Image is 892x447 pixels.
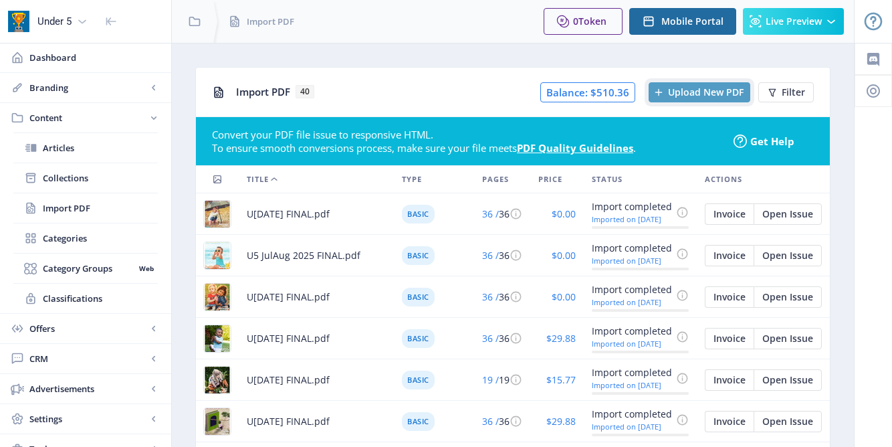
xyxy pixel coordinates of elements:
span: Content [29,111,147,124]
a: Edit page [754,331,822,343]
span: Open Issue [762,250,813,261]
span: Invoice [713,416,746,427]
span: Basic [402,246,435,265]
span: Mobile Portal [661,16,723,27]
span: Basic [402,288,435,306]
span: Open Issue [762,416,813,427]
img: 7d677b12-a6ff-445c-b41c-1c5356c3c62a.jpg [204,242,231,269]
span: Basic [402,371,435,389]
span: Advertisements [29,382,147,395]
a: Categories [13,223,158,253]
span: Open Issue [762,209,813,219]
a: Edit page [754,248,822,260]
span: Dashboard [29,51,160,64]
a: Edit page [754,289,822,302]
span: Invoice [713,250,746,261]
a: Edit page [754,206,822,219]
span: Collections [43,171,158,185]
span: Classifications [43,292,158,305]
span: Import PDF [236,85,290,98]
button: Open Issue [754,369,822,391]
div: Convert your PDF file issue to responsive HTML. [212,128,723,141]
span: Invoice [713,375,746,385]
span: 19 / [482,373,499,386]
img: ab94922e-8856-4538-b8c7-eb719c8a94e4.jpg [204,284,231,310]
span: U[DATE] FINAL.pdf [247,206,330,222]
span: Categories [43,232,158,245]
div: 36 [482,248,522,264]
button: Upload New PDF [649,82,750,102]
img: 6c35fc4c-d4b7-46aa-93cf-11c498575cf5.jpg [204,201,231,228]
span: Pages [482,171,509,187]
div: Import completed [592,323,672,339]
a: Edit page [705,414,754,426]
button: 0Token [544,8,623,35]
span: Offers [29,322,147,335]
span: U[DATE] FINAL.pdf [247,414,330,430]
a: Edit page [705,206,754,219]
div: Imported on [DATE] [592,215,672,223]
span: Upload New PDF [668,87,744,98]
span: Price [538,171,562,187]
span: 40 [296,85,314,98]
button: Filter [758,82,814,102]
span: Invoice [713,209,746,219]
span: $0.00 [552,207,576,220]
a: Collections [13,163,158,193]
span: Open Issue [762,333,813,344]
span: Open Issue [762,375,813,385]
div: Imported on [DATE] [592,381,672,389]
div: Imported on [DATE] [592,422,672,431]
span: U[DATE] FINAL.pdf [247,289,330,305]
span: Import PDF [43,201,158,215]
span: 36 / [482,332,499,345]
span: 36 / [482,290,499,303]
span: Status [592,171,623,187]
button: Invoice [705,203,754,225]
a: Edit page [705,372,754,385]
button: Open Issue [754,245,822,266]
span: $0.00 [552,249,576,262]
img: e655ffeb-f9fb-4de5-9b75-1a475c61f544.jpg [204,408,231,435]
div: Import completed [592,240,672,256]
span: Settings [29,412,147,426]
a: Edit page [705,248,754,260]
span: Type [402,171,422,187]
a: Get Help [734,135,814,148]
span: Live Preview [766,16,822,27]
div: 36 [482,289,522,305]
span: Invoice [713,292,746,302]
button: Live Preview [743,8,844,35]
a: Edit page [705,331,754,343]
span: Filter [782,87,805,98]
span: Actions [705,171,742,187]
button: Mobile Portal [629,8,736,35]
div: 19 [482,372,522,388]
span: $29.88 [546,415,576,428]
span: Basic [402,205,435,223]
span: Token [578,15,606,27]
span: 36 / [482,207,499,220]
div: 36 [482,331,522,347]
span: Invoice [713,333,746,344]
a: Edit page [754,372,822,385]
a: Articles [13,133,158,163]
a: PDF Quality Guidelines [517,141,633,155]
span: Basic [402,412,435,431]
span: $15.77 [546,373,576,386]
nb-badge: Web [134,262,158,275]
span: 36 / [482,249,499,262]
button: Open Issue [754,411,822,432]
span: 36 / [482,415,499,428]
a: Edit page [754,414,822,426]
button: Invoice [705,369,754,391]
span: Basic [402,329,435,348]
div: Import completed [592,199,672,215]
span: Open Issue [762,292,813,302]
a: Edit page [705,289,754,302]
span: $0.00 [552,290,576,303]
div: Imported on [DATE] [592,339,672,348]
img: 06f705de-ccf8-4089-a03b-c000d368405e.jpg [204,325,231,352]
button: Invoice [705,328,754,349]
div: Under 5 [37,7,72,36]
